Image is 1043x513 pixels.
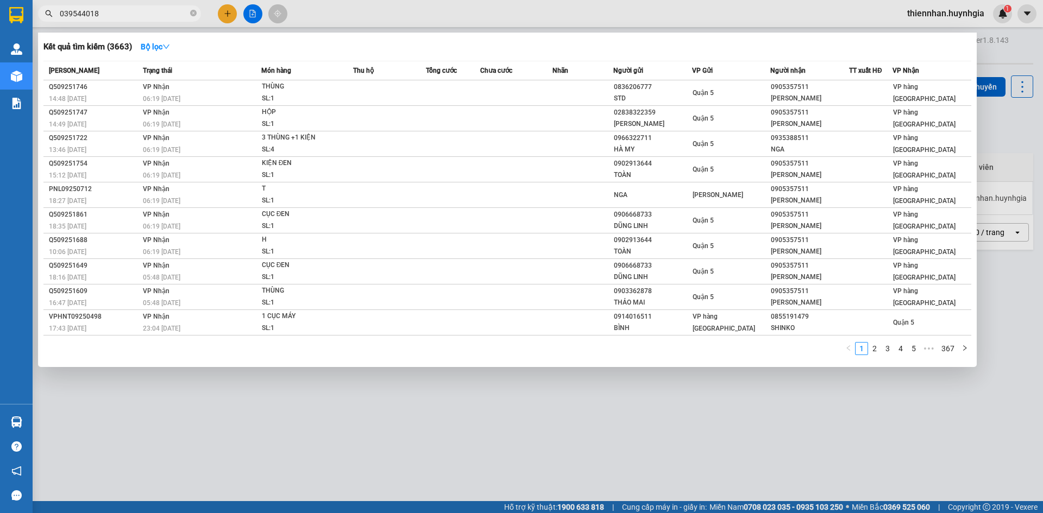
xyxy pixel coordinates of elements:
[614,260,692,271] div: 0906668733
[49,81,140,93] div: Q509251746
[893,134,956,154] span: VP hàng [GEOGRAPHIC_DATA]
[353,67,374,74] span: Thu hộ
[426,67,457,74] span: Tổng cước
[958,342,971,355] li: Next Page
[771,286,849,297] div: 0905357511
[9,7,23,23] img: logo-vxr
[262,195,343,207] div: SL: 1
[893,185,956,205] span: VP hàng [GEOGRAPHIC_DATA]
[614,169,692,181] div: TOÀN
[771,311,849,322] div: 0855191479
[771,220,849,232] div: [PERSON_NAME]
[262,259,343,271] div: CỤC ĐEN
[920,342,938,355] span: •••
[868,342,881,355] li: 2
[771,81,849,93] div: 0905357511
[261,67,291,74] span: Món hàng
[49,67,99,74] span: [PERSON_NAME]
[893,160,956,179] span: VP hàng [GEOGRAPHIC_DATA]
[893,262,956,281] span: VP hàng [GEOGRAPHIC_DATA]
[614,118,692,130] div: [PERSON_NAME]
[190,10,197,16] span: close-circle
[262,246,343,258] div: SL: 1
[893,83,956,103] span: VP hàng [GEOGRAPHIC_DATA]
[190,9,197,19] span: close-circle
[49,286,140,297] div: Q509251609
[693,242,714,250] span: Quận 5
[49,325,86,332] span: 17:43 [DATE]
[143,325,180,332] span: 23:04 [DATE]
[893,287,956,307] span: VP hàng [GEOGRAPHIC_DATA]
[143,262,169,269] span: VP Nhận
[614,189,692,201] div: NGA
[842,342,855,355] li: Previous Page
[771,235,849,246] div: 0905357511
[614,93,692,104] div: STD
[49,235,140,246] div: Q509251688
[771,271,849,283] div: [PERSON_NAME]
[143,172,180,179] span: 06:19 [DATE]
[771,195,849,206] div: [PERSON_NAME]
[262,234,343,246] div: H
[771,107,849,118] div: 0905357511
[262,322,343,334] div: SL: 1
[614,246,692,257] div: TOÀN
[893,319,914,326] span: Quận 5
[262,132,343,144] div: 3 THÙNG +1 KIỆN
[614,271,692,283] div: DŨNG LINH
[480,67,512,74] span: Chưa cước
[60,8,188,20] input: Tìm tên, số ĐT hoặc mã đơn
[771,93,849,104] div: [PERSON_NAME]
[262,157,343,169] div: KIỆN ĐEN
[262,220,343,232] div: SL: 1
[262,93,343,105] div: SL: 1
[771,297,849,308] div: [PERSON_NAME]
[143,274,180,281] span: 05:48 [DATE]
[771,144,849,155] div: NGA
[143,299,180,307] span: 05:48 [DATE]
[938,343,958,354] a: 367
[11,416,22,428] img: warehouse-icon
[771,132,849,144] div: 0935388511
[894,342,907,355] li: 4
[693,191,743,199] span: [PERSON_NAME]
[552,67,568,74] span: Nhãn
[143,313,169,320] span: VP Nhận
[143,236,169,244] span: VP Nhận
[614,286,692,297] div: 0903362878
[693,166,714,173] span: Quận 5
[893,67,919,74] span: VP Nhận
[143,67,172,74] span: Trạng thái
[693,313,755,332] span: VP hàng [GEOGRAPHIC_DATA]
[869,343,881,354] a: 2
[143,197,180,205] span: 06:19 [DATE]
[143,83,169,91] span: VP Nhận
[132,38,179,55] button: Bộ lọcdown
[143,160,169,167] span: VP Nhận
[907,342,920,355] li: 5
[693,268,714,275] span: Quận 5
[262,81,343,93] div: THÙNG
[49,158,140,169] div: Q509251754
[262,106,343,118] div: HỘP
[771,260,849,271] div: 0905357511
[141,42,170,51] strong: Bộ lọc
[162,43,170,50] span: down
[693,217,714,224] span: Quận 5
[143,146,180,154] span: 06:19 [DATE]
[842,342,855,355] button: left
[614,158,692,169] div: 0902913644
[49,248,86,256] span: 10:06 [DATE]
[771,183,849,195] div: 0905357511
[893,211,956,230] span: VP hàng [GEOGRAPHIC_DATA]
[958,342,971,355] button: right
[693,140,714,148] span: Quận 5
[262,285,343,297] div: THÙNG
[45,10,53,17] span: search
[895,343,907,354] a: 4
[11,490,22,501] span: message
[49,172,86,179] span: 15:12 [DATE]
[614,209,692,220] div: 0906668733
[143,287,169,295] span: VP Nhận
[11,43,22,55] img: warehouse-icon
